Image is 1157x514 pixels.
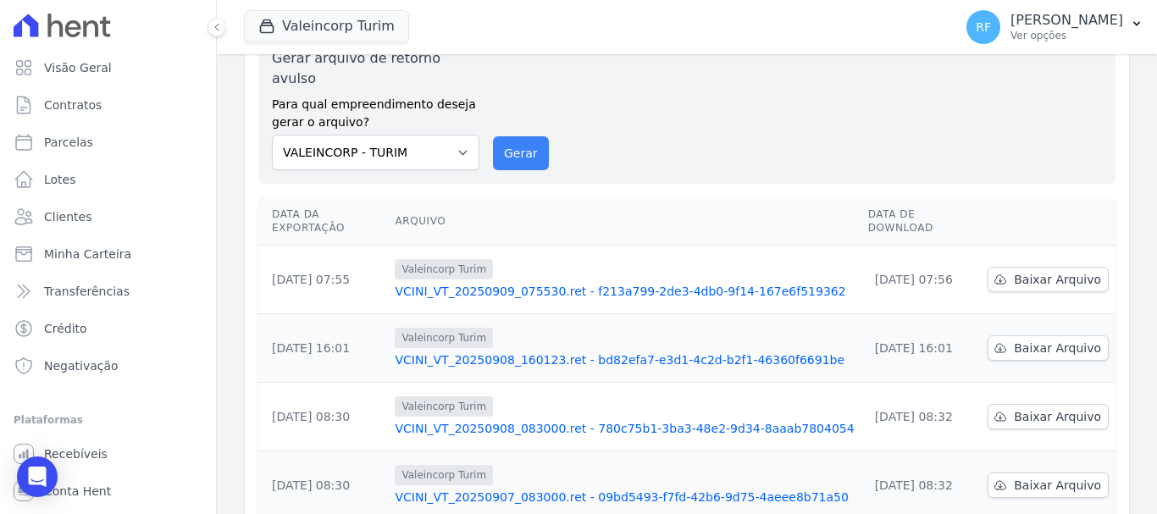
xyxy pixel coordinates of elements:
th: Arquivo [388,197,861,246]
a: Conta Hent [7,474,209,508]
span: Negativação [44,357,119,374]
span: Conta Hent [44,483,111,500]
span: Baixar Arquivo [1014,271,1101,288]
span: Valeincorp Turim [395,465,493,485]
a: Minha Carteira [7,237,209,271]
button: Valeincorp Turim [244,10,409,42]
label: Gerar arquivo de retorno avulso [272,48,479,89]
span: Recebíveis [44,445,108,462]
a: Baixar Arquivo [988,404,1109,429]
a: VCINI_VT_20250908_160123.ret - bd82efa7-e3d1-4c2d-b2f1-46360f6691be [395,351,854,368]
a: Clientes [7,200,209,234]
td: [DATE] 16:01 [861,314,982,383]
a: Visão Geral [7,51,209,85]
a: Baixar Arquivo [988,267,1109,292]
span: Clientes [44,208,91,225]
th: Data de Download [861,197,982,246]
span: Visão Geral [44,59,112,76]
span: Valeincorp Turim [395,328,493,348]
button: Gerar [493,136,549,170]
td: [DATE] 08:32 [861,383,982,451]
p: [PERSON_NAME] [1010,12,1123,29]
span: Minha Carteira [44,246,131,263]
span: Crédito [44,320,87,337]
label: Para qual empreendimento deseja gerar o arquivo? [272,89,479,131]
a: Crédito [7,312,209,345]
span: Baixar Arquivo [1014,477,1101,494]
a: Baixar Arquivo [988,335,1109,361]
span: RF [976,21,991,33]
span: Valeincorp Turim [395,259,493,279]
span: Baixar Arquivo [1014,408,1101,425]
span: Contratos [44,97,102,113]
a: Parcelas [7,125,209,159]
div: Open Intercom Messenger [17,456,58,497]
td: [DATE] 07:55 [258,246,388,314]
a: Baixar Arquivo [988,473,1109,498]
th: Data da Exportação [258,197,388,246]
a: Contratos [7,88,209,122]
div: Plataformas [14,410,202,430]
span: Lotes [44,171,76,188]
a: Recebíveis [7,437,209,471]
td: [DATE] 08:30 [258,383,388,451]
span: Baixar Arquivo [1014,340,1101,356]
a: VCINI_VT_20250907_083000.ret - 09bd5493-f7fd-42b6-9d75-4aeee8b71a50 [395,489,854,506]
td: [DATE] 16:01 [258,314,388,383]
a: Lotes [7,163,209,196]
a: Negativação [7,349,209,383]
span: Transferências [44,283,130,300]
span: Valeincorp Turim [395,396,493,417]
a: VCINI_VT_20250908_083000.ret - 780c75b1-3ba3-48e2-9d34-8aaab7804054 [395,420,854,437]
td: [DATE] 07:56 [861,246,982,314]
span: Parcelas [44,134,93,151]
button: RF [PERSON_NAME] Ver opções [953,3,1157,51]
p: Ver opções [1010,29,1123,42]
a: Transferências [7,274,209,308]
a: VCINI_VT_20250909_075530.ret - f213a799-2de3-4db0-9f14-167e6f519362 [395,283,854,300]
